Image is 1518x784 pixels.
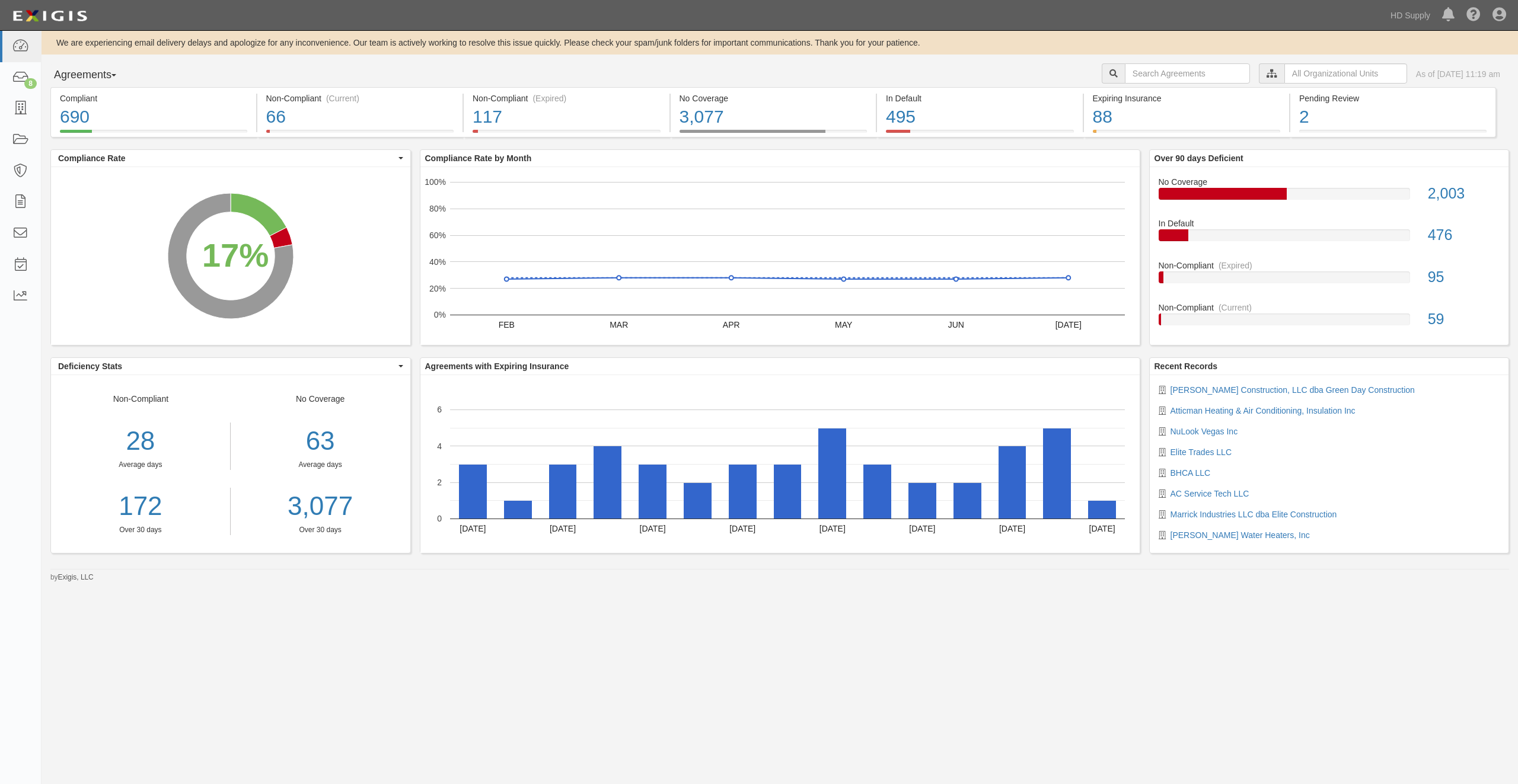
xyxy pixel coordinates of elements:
span: Compliance Rate [58,152,396,164]
text: [DATE] [1089,524,1115,533]
div: No Coverage [680,92,868,104]
img: logo-5460c22ac91f19d4615b14bd174203de0afe785f0fc80cf4dbbc73dc1793850b.png [9,5,91,27]
a: Pending Review2 [1290,130,1496,139]
div: 476 [1419,225,1509,246]
a: 172 [51,488,230,525]
div: Pending Review [1299,92,1487,104]
div: 95 [1419,267,1509,288]
a: No Coverage2,003 [1159,176,1500,218]
text: APR [722,320,739,329]
b: Compliance Rate by Month [425,153,532,163]
text: JUN [948,320,964,329]
a: Exigis, LLC [58,573,94,581]
div: 2,003 [1419,183,1509,204]
div: 59 [1419,309,1509,330]
div: 8 [24,78,37,89]
div: Compliant [60,92,247,104]
div: Expiring Insurance [1093,92,1281,104]
div: 690 [60,104,247,130]
a: Non-Compliant(Current)66 [257,130,463,139]
div: In Default [886,92,1074,104]
a: In Default495 [877,130,1083,139]
text: [DATE] [639,524,665,533]
div: Average days [240,460,401,470]
a: In Default476 [1159,217,1500,260]
a: HD Supply [1385,4,1436,27]
div: (Expired) [532,92,566,104]
div: Average days [51,460,230,470]
a: Expiring Insurance88 [1084,130,1290,139]
text: 20% [429,283,445,293]
text: 60% [429,231,445,240]
div: Non-Compliant (Expired) [473,92,661,104]
a: Atticman Heating & Air Conditioning, Insulation Inc [1171,406,1356,415]
text: 0% [433,310,445,319]
button: Compliance Rate [51,150,410,167]
a: AC Service Tech LLC [1171,489,1249,498]
text: 4 [437,441,442,450]
div: 66 [266,104,454,130]
div: Non-Compliant [1150,260,1509,271]
text: 80% [429,204,445,213]
text: FEB [498,320,514,329]
svg: A chart. [51,167,410,345]
a: Non-Compliant(Current)59 [1159,302,1500,335]
a: Elite Trades LLC [1171,447,1232,457]
span: Deficiency Stats [58,360,396,372]
div: (Expired) [1219,260,1252,271]
text: [DATE] [549,524,575,533]
button: Agreements [50,63,139,87]
svg: A chart. [420,167,1140,345]
b: Recent Records [1155,361,1218,371]
div: Non-Compliant (Current) [266,92,454,104]
text: [DATE] [819,524,845,533]
div: (Current) [1219,302,1252,313]
a: Non-Compliant(Expired)95 [1159,260,1500,302]
div: As of [DATE] 11:19 am [1416,68,1500,80]
a: BHCA LLC [1171,468,1211,478]
a: [PERSON_NAME] Water Heaters, Inc [1171,530,1310,540]
div: Over 30 days [51,525,230,535]
text: 40% [429,257,445,267]
div: No Coverage [231,393,410,535]
text: [DATE] [729,524,755,533]
div: Non-Compliant [51,393,231,535]
button: Deficiency Stats [51,358,410,375]
b: Over 90 days Deficient [1155,153,1243,163]
a: 3,077 [240,488,401,525]
a: Non-Compliant(Expired)117 [464,130,669,139]
i: Help Center - Complianz [1466,8,1481,23]
a: Compliant690 [50,130,256,139]
div: We are experiencing email delivery delays and apologize for any inconvenience. Our team is active... [42,37,1518,49]
a: No Coverage3,077 [671,130,876,139]
text: [DATE] [460,524,486,533]
div: 3,077 [680,104,868,130]
div: (Current) [326,92,359,104]
div: 17% [202,231,269,279]
div: 2 [1299,104,1487,130]
div: 117 [473,104,661,130]
svg: A chart. [420,375,1140,553]
text: [DATE] [1055,320,1081,329]
text: 100% [425,177,446,187]
text: [DATE] [999,524,1025,533]
text: MAY [835,320,853,329]
div: 28 [51,423,230,460]
div: No Coverage [1150,176,1509,188]
div: 88 [1093,104,1281,130]
div: In Default [1150,217,1509,229]
text: 0 [437,514,442,523]
input: All Organizational Units [1284,63,1407,84]
text: MAR [610,320,628,329]
div: Over 30 days [240,525,401,535]
div: 63 [240,423,401,460]
text: 2 [437,478,442,487]
b: Agreements with Expiring Insurance [425,361,569,371]
a: Marrick Industries LLC dba Elite Construction [1171,510,1337,519]
input: Search Agreements [1125,63,1250,84]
